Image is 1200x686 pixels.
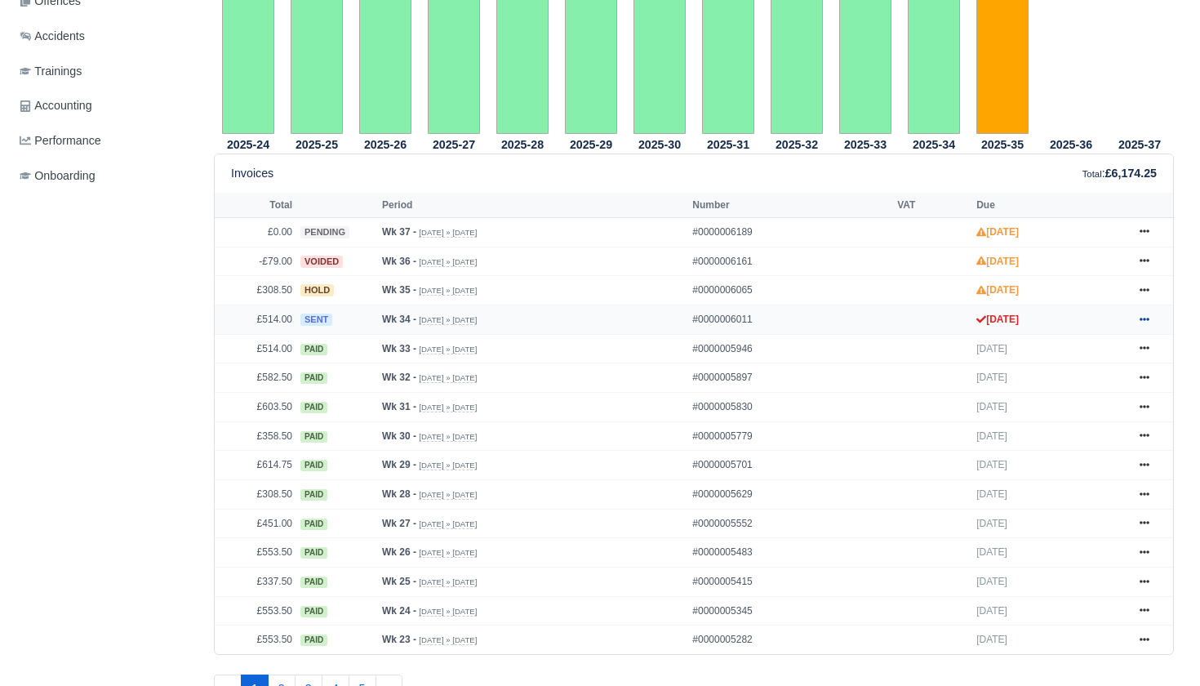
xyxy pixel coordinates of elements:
strong: [DATE] [976,226,1019,238]
th: 2025-26 [351,135,420,154]
td: #0000005282 [688,626,893,654]
td: -£79.00 [215,247,296,276]
span: paid [300,547,327,559]
span: sent [300,314,332,326]
strong: Wk 31 - [382,401,416,412]
span: Performance [20,131,101,150]
span: paid [300,606,327,617]
div: Chat Widget [906,497,1200,686]
span: paid [300,489,327,501]
th: 2025-35 [968,135,1037,154]
span: [DATE] [976,459,1007,470]
strong: Wk 30 - [382,430,416,442]
span: Accidents [20,27,85,46]
span: [DATE] [976,430,1007,442]
span: [DATE] [976,343,1007,354]
span: paid [300,577,327,588]
small: [DATE] » [DATE] [419,345,477,354]
small: [DATE] » [DATE] [419,548,477,558]
span: paid [300,402,327,413]
small: [DATE] » [DATE] [419,490,477,500]
small: [DATE] » [DATE] [419,607,477,617]
small: [DATE] » [DATE] [419,461,477,470]
td: #0000005946 [688,334,893,363]
div: : [1082,164,1157,183]
td: £553.50 [215,626,296,654]
strong: Wk 25 - [382,576,416,587]
td: £582.50 [215,363,296,393]
small: [DATE] » [DATE] [419,315,477,325]
small: [DATE] » [DATE] [419,519,477,529]
strong: Wk 32 - [382,372,416,383]
strong: Wk 23 - [382,634,416,645]
td: #0000006189 [688,218,893,247]
th: Due [972,193,1124,217]
strong: Wk 29 - [382,459,416,470]
span: Onboarding [20,167,96,185]
td: £0.00 [215,218,296,247]
span: paid [300,431,327,443]
th: 2025-33 [831,135,900,154]
th: 2025-24 [214,135,282,154]
small: [DATE] » [DATE] [419,432,477,442]
span: paid [300,519,327,530]
small: [DATE] » [DATE] [419,373,477,383]
small: [DATE] » [DATE] [419,403,477,412]
th: Total [215,193,296,217]
h6: Invoices [231,167,273,180]
a: Trainings [13,56,194,87]
th: 2025-28 [488,135,557,154]
strong: Wk 24 - [382,605,416,617]
td: £358.50 [215,421,296,451]
strong: Wk 37 - [382,226,416,238]
th: 2025-37 [1105,135,1174,154]
strong: Wk 28 - [382,488,416,500]
small: [DATE] » [DATE] [419,635,477,645]
strong: Wk 26 - [382,546,416,558]
span: Accounting [20,96,92,115]
td: #0000005779 [688,421,893,451]
td: £337.50 [215,568,296,597]
td: #0000005345 [688,596,893,626]
td: £308.50 [215,276,296,305]
strong: [DATE] [976,314,1019,325]
td: #0000005552 [688,509,893,538]
td: #0000005629 [688,480,893,510]
td: £308.50 [215,480,296,510]
td: #0000006011 [688,305,893,335]
a: Onboarding [13,160,194,192]
td: #0000006161 [688,247,893,276]
th: 2025-34 [900,135,968,154]
td: #0000006065 [688,276,893,305]
span: voided [300,256,343,268]
td: #0000005415 [688,568,893,597]
td: £614.75 [215,451,296,480]
td: #0000005483 [688,538,893,568]
span: paid [300,460,327,471]
span: [DATE] [976,401,1007,412]
th: 2025-27 [420,135,488,154]
td: £553.50 [215,596,296,626]
td: £514.00 [215,334,296,363]
strong: Wk 33 - [382,343,416,354]
strong: [DATE] [976,256,1019,267]
td: #0000005830 [688,393,893,422]
span: paid [300,344,327,355]
a: Performance [13,125,194,157]
td: £603.50 [215,393,296,422]
strong: Wk 27 - [382,518,416,529]
th: 2025-25 [282,135,351,154]
small: Total [1082,169,1102,179]
strong: Wk 34 - [382,314,416,325]
td: #0000005701 [688,451,893,480]
span: [DATE] [976,488,1007,500]
th: 2025-30 [625,135,694,154]
span: hold [300,284,334,296]
td: #0000005897 [688,363,893,393]
a: Accidents [13,20,194,52]
span: paid [300,372,327,384]
th: Period [378,193,688,217]
th: Number [688,193,893,217]
small: [DATE] » [DATE] [419,577,477,587]
span: paid [300,635,327,646]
